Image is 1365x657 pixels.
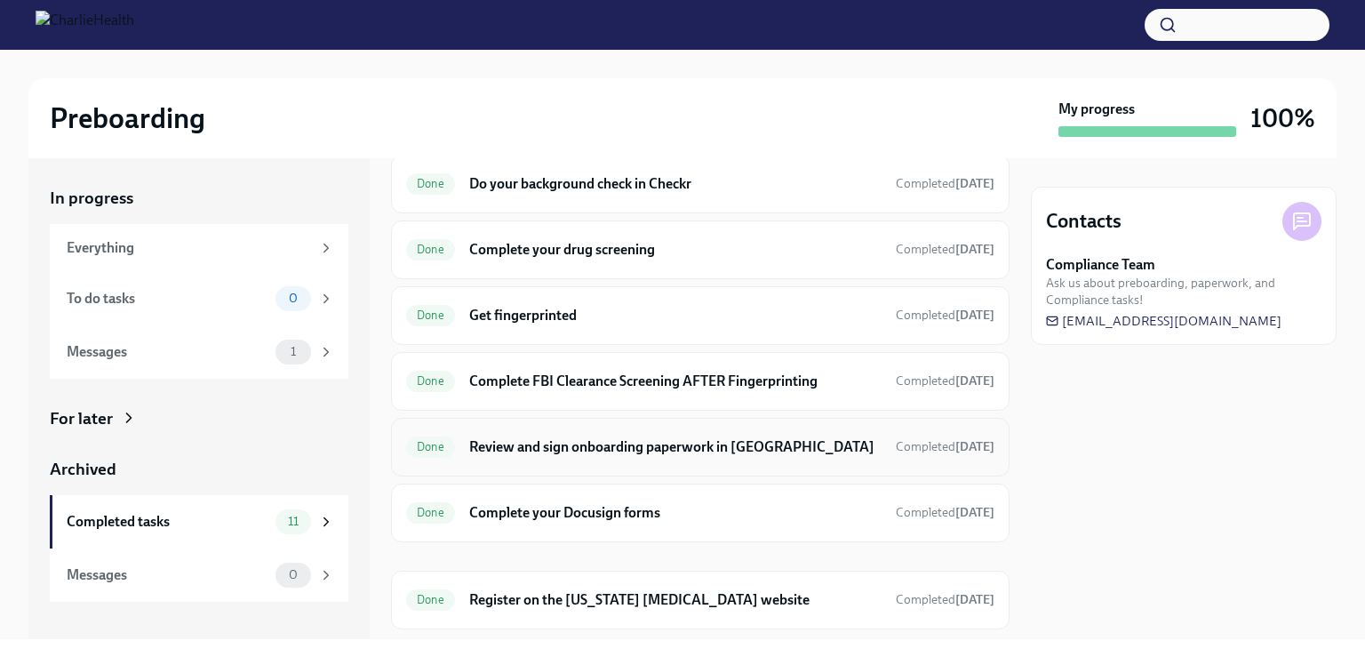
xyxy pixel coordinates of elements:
strong: [DATE] [955,242,994,257]
span: Done [406,593,455,606]
span: July 25th, 2025 11:24 [896,591,994,608]
strong: [DATE] [955,592,994,607]
span: July 25th, 2025 10:17 [896,438,994,455]
strong: My progress [1058,100,1135,119]
a: In progress [50,187,348,210]
a: DoneDo your background check in CheckrCompleted[DATE] [406,170,994,198]
a: DoneComplete your Docusign formsCompleted[DATE] [406,499,994,527]
img: CharlieHealth [36,11,134,39]
a: DoneComplete your drug screeningCompleted[DATE] [406,236,994,264]
a: Archived [50,458,348,481]
h6: Review and sign onboarding paperwork in [GEOGRAPHIC_DATA] [469,437,882,457]
strong: [DATE] [955,439,994,454]
span: Completed [896,373,994,389]
span: Done [406,506,455,519]
a: Messages0 [50,549,348,602]
strong: [DATE] [955,505,994,520]
div: Completed tasks [67,512,268,532]
a: [EMAIL_ADDRESS][DOMAIN_NAME] [1046,312,1281,330]
a: DoneRegister on the [US_STATE] [MEDICAL_DATA] websiteCompleted[DATE] [406,586,994,614]
span: Completed [896,505,994,520]
strong: [DATE] [955,308,994,323]
h6: Register on the [US_STATE] [MEDICAL_DATA] website [469,590,882,610]
span: July 23rd, 2025 13:44 [896,175,994,192]
span: Done [406,243,455,256]
a: DoneComplete FBI Clearance Screening AFTER FingerprintingCompleted[DATE] [406,367,994,396]
span: 0 [278,292,308,305]
span: July 29th, 2025 13:50 [896,241,994,258]
a: Everything [50,224,348,272]
div: To do tasks [67,289,268,308]
div: For later [50,407,113,430]
span: July 25th, 2025 18:14 [896,373,994,389]
a: Messages1 [50,325,348,379]
span: Completed [896,176,994,191]
h6: Get fingerprinted [469,306,882,325]
span: Completed [896,439,994,454]
span: 0 [278,568,308,581]
strong: Compliance Team [1046,255,1155,275]
span: Completed [896,592,994,607]
h2: Preboarding [50,100,205,136]
span: July 23rd, 2025 13:37 [896,504,994,521]
a: To do tasks0 [50,272,348,325]
span: Done [406,177,455,190]
a: DoneGet fingerprintedCompleted[DATE] [406,301,994,330]
h6: Complete your drug screening [469,240,882,260]
h3: 100% [1250,102,1315,134]
span: July 25th, 2025 18:14 [896,307,994,324]
h6: Complete FBI Clearance Screening AFTER Fingerprinting [469,372,882,391]
span: Completed [896,308,994,323]
span: 1 [280,345,307,358]
span: 11 [277,515,309,528]
a: For later [50,407,348,430]
span: Done [406,440,455,453]
div: Everything [67,238,311,258]
div: Messages [67,342,268,362]
h4: Contacts [1046,208,1122,235]
h6: Do your background check in Checkr [469,174,882,194]
h6: Complete your Docusign forms [469,503,882,523]
a: Completed tasks11 [50,495,348,549]
span: Done [406,308,455,322]
span: Ask us about preboarding, paperwork, and Compliance tasks! [1046,275,1321,308]
span: Done [406,374,455,388]
span: Completed [896,242,994,257]
strong: [DATE] [955,373,994,389]
strong: [DATE] [955,176,994,191]
a: DoneReview and sign onboarding paperwork in [GEOGRAPHIC_DATA]Completed[DATE] [406,433,994,461]
div: Messages [67,565,268,585]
